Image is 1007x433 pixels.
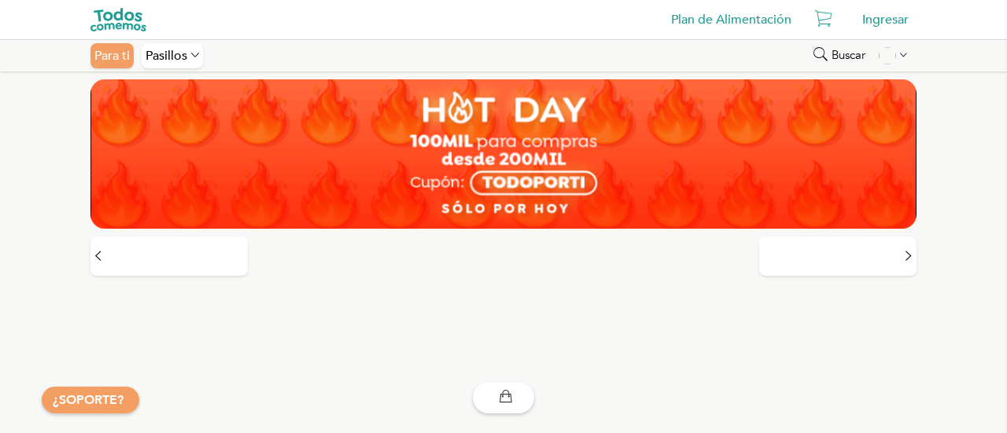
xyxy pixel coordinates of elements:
[854,4,917,35] div: Ingresar
[42,387,139,413] button: ¿SOPORTE?
[832,49,865,62] span: Buscar
[53,391,124,409] a: ¿SOPORTE?
[90,8,146,31] img: todoscomemos
[663,4,799,35] a: Plan de Alimentación
[90,43,134,68] div: Para ti
[142,43,203,68] div: Pasillos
